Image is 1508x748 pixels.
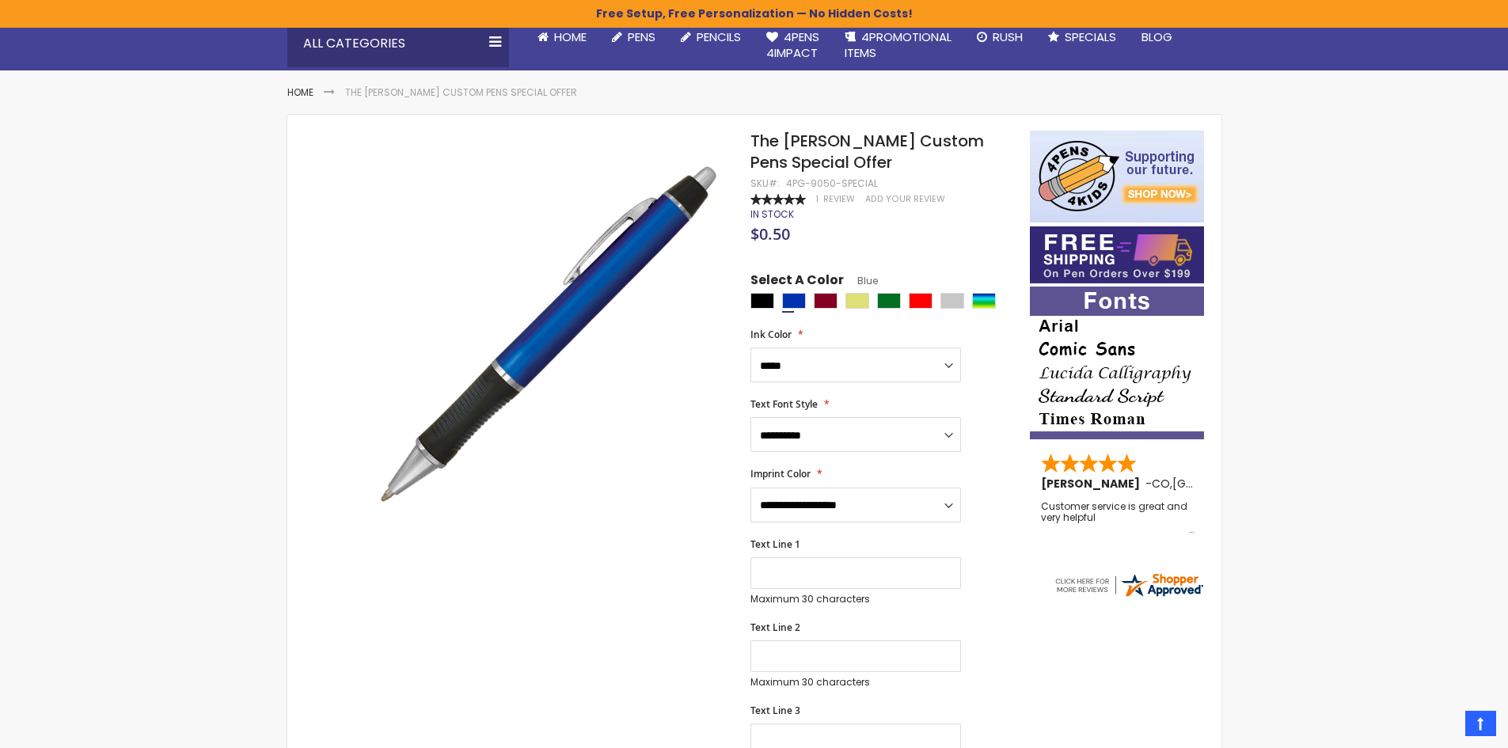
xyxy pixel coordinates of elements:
[1030,226,1204,283] img: Free shipping on orders over $199
[750,208,794,221] div: Availability
[823,193,855,205] span: Review
[750,177,780,190] strong: SKU
[750,676,961,689] p: Maximum 30 characters
[750,621,800,634] span: Text Line 2
[1041,501,1195,535] div: Customer service is great and very helpful
[845,293,869,309] div: Gold
[525,20,599,55] a: Home
[1141,28,1172,45] span: Blog
[554,28,587,45] span: Home
[865,193,945,205] a: Add Your Review
[1053,571,1205,599] img: 4pens.com widget logo
[750,704,800,717] span: Text Line 3
[750,593,961,606] p: Maximum 30 characters
[287,20,509,67] div: All Categories
[754,20,832,71] a: 4Pens4impact
[1152,476,1170,492] span: CO
[697,28,741,45] span: Pencils
[993,28,1023,45] span: Rush
[750,130,984,173] span: The [PERSON_NAME] Custom Pens Special Offer
[972,293,996,309] div: Assorted
[832,20,964,71] a: 4PROMOTIONALITEMS
[628,28,655,45] span: Pens
[1030,287,1204,439] img: font-personalization-examples
[668,20,754,55] a: Pencils
[816,193,857,205] a: 1 Review
[845,28,952,61] span: 4PROMOTIONAL ITEMS
[1145,476,1289,492] span: - ,
[766,28,819,61] span: 4Pens 4impact
[816,193,819,205] span: 1
[877,293,901,309] div: Green
[1065,28,1116,45] span: Specials
[750,467,811,480] span: Imprint Color
[1030,131,1204,222] img: 4pens 4 kids
[750,207,794,221] span: In stock
[368,154,730,515] img: barton_side_blue_2_1.jpg
[750,537,800,551] span: Text Line 1
[750,293,774,309] div: Black
[750,397,818,411] span: Text Font Style
[1172,476,1289,492] span: [GEOGRAPHIC_DATA]
[786,177,878,190] div: 4PG-9050-SPECIAL
[814,293,838,309] div: Burgundy
[287,85,313,99] a: Home
[1129,20,1185,55] a: Blog
[750,194,806,205] div: 100%
[1053,589,1205,602] a: 4pens.com certificate URL
[940,293,964,309] div: Silver
[844,274,878,287] span: Blue
[599,20,668,55] a: Pens
[750,271,844,293] span: Select A Color
[1035,20,1129,55] a: Specials
[964,20,1035,55] a: Rush
[750,328,792,341] span: Ink Color
[782,293,806,309] div: Blue
[909,293,933,309] div: Red
[1041,476,1145,492] span: [PERSON_NAME]
[345,86,577,99] li: The [PERSON_NAME] Custom Pens Special Offer
[750,223,790,245] span: $0.50
[1377,705,1508,748] iframe: Google Customer Reviews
